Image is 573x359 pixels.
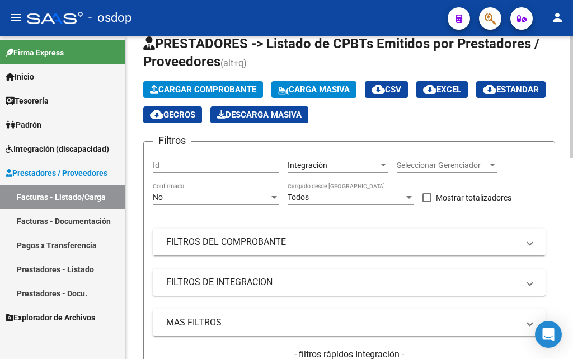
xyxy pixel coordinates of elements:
span: Integración [288,161,327,170]
button: Descarga Masiva [210,106,308,123]
span: Explorador de Archivos [6,311,95,324]
mat-icon: menu [9,11,22,24]
mat-panel-title: FILTROS DEL COMPROBANTE [166,236,519,248]
span: Gecros [150,110,195,120]
span: Carga Masiva [278,85,350,95]
h3: Filtros [153,133,191,148]
span: Seleccionar Gerenciador [397,161,487,170]
span: (alt+q) [220,58,247,68]
button: CSV [365,81,408,98]
span: CSV [372,85,401,95]
mat-expansion-panel-header: FILTROS DE INTEGRACION [153,269,546,296]
span: Cargar Comprobante [150,85,256,95]
mat-expansion-panel-header: MAS FILTROS [153,309,546,336]
span: Inicio [6,71,34,83]
span: Tesorería [6,95,49,107]
button: EXCEL [416,81,468,98]
span: - osdop [88,6,131,30]
mat-panel-title: MAS FILTROS [166,316,519,329]
span: Firma Express [6,46,64,59]
span: Estandar [483,85,539,95]
button: Gecros [143,106,202,123]
button: Estandar [476,81,546,98]
span: Prestadores / Proveedores [6,167,107,179]
app-download-masive: Descarga masiva de comprobantes (adjuntos) [210,106,308,123]
span: Integración (discapacidad) [6,143,109,155]
mat-icon: cloud_download [423,82,436,96]
button: Cargar Comprobante [143,81,263,98]
span: Padrón [6,119,41,131]
mat-expansion-panel-header: FILTROS DEL COMPROBANTE [153,229,546,255]
div: Open Intercom Messenger [535,321,562,348]
mat-icon: cloud_download [483,82,496,96]
span: PRESTADORES -> Listado de CPBTs Emitidos por Prestadores / Proveedores [143,36,539,69]
mat-panel-title: FILTROS DE INTEGRACION [166,276,519,288]
span: Mostrar totalizadores [436,191,511,204]
span: EXCEL [423,85,461,95]
mat-icon: person [551,11,564,24]
button: Carga Masiva [271,81,356,98]
mat-icon: cloud_download [150,108,163,121]
span: Todos [288,193,309,202]
span: No [153,193,163,202]
mat-icon: cloud_download [372,82,385,96]
span: Descarga Masiva [217,110,302,120]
